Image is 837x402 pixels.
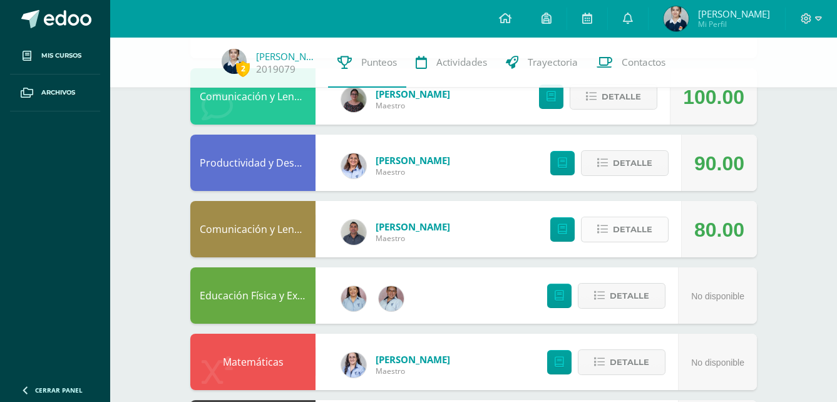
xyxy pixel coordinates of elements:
[691,291,744,301] span: No disponible
[610,284,649,307] span: Detalle
[602,85,641,108] span: Detalle
[35,386,83,394] span: Cerrar panel
[41,51,81,61] span: Mis cursos
[341,220,366,245] img: c930f3f73c3d00a5c92100a53b7a1b5a.png
[698,19,770,29] span: Mi Perfil
[376,167,450,177] span: Maestro
[436,56,487,69] span: Actividades
[406,38,496,88] a: Actividades
[10,38,100,75] a: Mis cursos
[587,38,675,88] a: Contactos
[581,217,669,242] button: Detalle
[376,220,450,233] span: [PERSON_NAME]
[361,56,397,69] span: Punteos
[376,100,450,111] span: Maestro
[190,334,316,390] div: Matemáticas
[528,56,578,69] span: Trayectoria
[664,6,689,31] img: 80f5f4e4c00398100690414d598d0c67.png
[328,38,406,88] a: Punteos
[190,201,316,257] div: Comunicación y Lenguaje L 2. Segundo Idioma
[581,150,669,176] button: Detalle
[622,56,665,69] span: Contactos
[610,351,649,374] span: Detalle
[41,88,75,98] span: Archivos
[376,88,450,100] span: [PERSON_NAME]
[613,152,652,175] span: Detalle
[341,153,366,178] img: bc1c80aea65449dd192cecf4a5882fb6.png
[341,286,366,311] img: dc674997e74fffa5930a5c3b490745a5.png
[190,267,316,324] div: Educación Física y Expresión Corporal
[222,49,247,74] img: 80f5f4e4c00398100690414d598d0c67.png
[578,283,665,309] button: Detalle
[341,87,366,112] img: bebd43fa0592300abb68803fa7c18902.png
[341,353,366,378] img: 52a0b50beff1af3ace29594c9520a362.png
[256,63,295,76] a: 2019079
[496,38,587,88] a: Trayectoria
[683,69,744,125] div: 100.00
[694,202,744,258] div: 80.00
[613,218,652,241] span: Detalle
[376,154,450,167] span: [PERSON_NAME]
[190,68,316,125] div: Comunicación y Lenguaje L3. Tercer Idioma
[379,286,404,311] img: 913d032c62bf5869bb5737361d3f627b.png
[376,366,450,376] span: Maestro
[570,84,657,110] button: Detalle
[691,358,744,368] span: No disponible
[190,135,316,191] div: Productividad y Desarrollo
[578,349,665,375] button: Detalle
[236,61,250,76] span: 2
[10,75,100,111] a: Archivos
[376,233,450,244] span: Maestro
[698,8,770,20] span: [PERSON_NAME]
[376,353,450,366] span: [PERSON_NAME]
[256,50,319,63] a: [PERSON_NAME]
[694,135,744,192] div: 90.00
